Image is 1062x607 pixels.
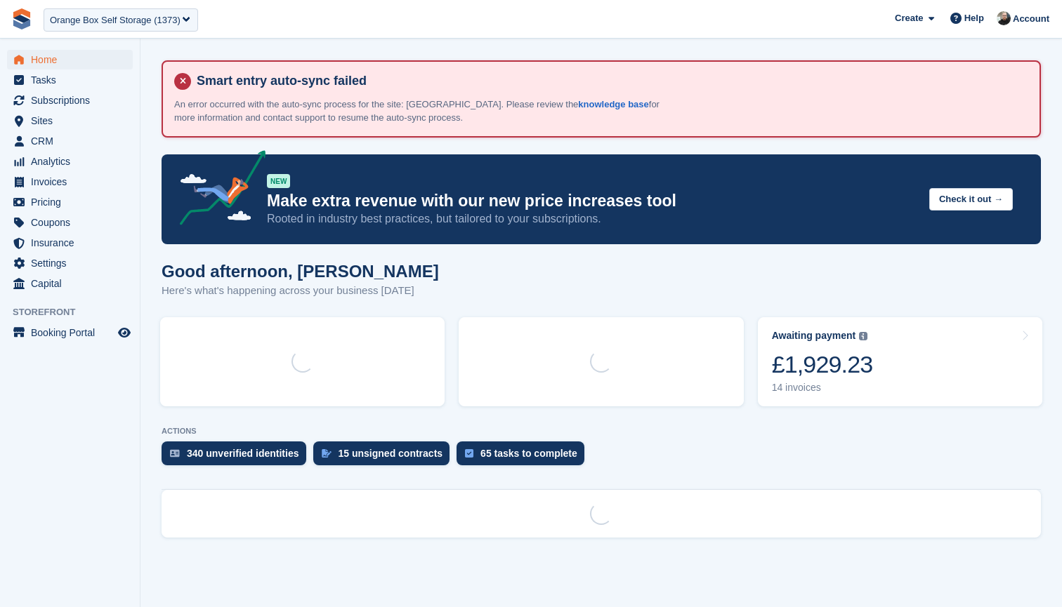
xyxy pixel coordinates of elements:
[7,111,133,131] a: menu
[31,213,115,232] span: Coupons
[7,172,133,192] a: menu
[267,211,918,227] p: Rooted in industry best practices, but tailored to your subscriptions.
[31,274,115,293] span: Capital
[31,50,115,69] span: Home
[170,449,180,458] img: verify_identity-adf6edd0f0f0b5bbfe63781bf79b02c33cf7c696d77639b501bdc392416b5a36.svg
[31,152,115,171] span: Analytics
[772,382,873,394] div: 14 invoices
[7,70,133,90] a: menu
[578,99,648,109] a: knowledge base
[31,192,115,212] span: Pricing
[7,91,133,110] a: menu
[187,448,299,459] div: 340 unverified identities
[964,11,984,25] span: Help
[322,449,332,458] img: contract_signature_icon-13c848040528278c33f63329250d36e43548de30e8caae1d1a13099fd9432cc5.svg
[174,98,666,125] p: An error occurred with the auto-sync process for the site: [GEOGRAPHIC_DATA]. Please review the f...
[162,441,313,472] a: 340 unverified identities
[191,73,1028,89] h4: Smart entry auto-sync failed
[313,441,457,472] a: 15 unsigned contracts
[7,192,133,212] a: menu
[31,91,115,110] span: Subscriptions
[162,262,439,281] h1: Good afternoon, [PERSON_NAME]
[31,70,115,90] span: Tasks
[7,323,133,342] a: menu
[31,172,115,192] span: Invoices
[929,188,1013,211] button: Check it out →
[31,111,115,131] span: Sites
[465,449,473,458] img: task-75834270c22a3079a89374b754ae025e5fb1db73e45f91037f5363f120a921f8.svg
[31,323,115,342] span: Booking Portal
[31,233,115,253] span: Insurance
[772,350,873,379] div: £1,929.23
[772,330,856,342] div: Awaiting payment
[7,253,133,273] a: menu
[895,11,923,25] span: Create
[31,131,115,151] span: CRM
[859,332,867,340] img: icon-info-grey-7440780725fd019a000dd9b08b2336e03edf1995a4989e88bcd33f0948082b44.svg
[997,11,1011,25] img: Tom Huddleston
[116,324,133,341] a: Preview store
[7,152,133,171] a: menu
[162,427,1041,436] p: ACTIONS
[7,131,133,151] a: menu
[758,317,1042,406] a: Awaiting payment £1,929.23 14 invoices
[50,13,181,27] div: Orange Box Self Storage (1373)
[1013,12,1049,26] span: Account
[7,50,133,69] a: menu
[13,305,140,319] span: Storefront
[7,213,133,232] a: menu
[168,150,266,230] img: price-adjustments-announcement-icon-8257ccfd72463d97f412b2fc003d46551f7dbcb40ab6d574587a9cd5c0d94...
[11,8,32,29] img: stora-icon-8386f47178a22dfd0bd8f6a31ec36ba5ce8667c1dd55bd0f319d3a0aa187defe.svg
[7,233,133,253] a: menu
[267,191,918,211] p: Make extra revenue with our new price increases tool
[31,253,115,273] span: Settings
[267,174,290,188] div: NEW
[7,274,133,293] a: menu
[480,448,577,459] div: 65 tasks to complete
[339,448,443,459] div: 15 unsigned contracts
[457,441,591,472] a: 65 tasks to complete
[162,283,439,299] p: Here's what's happening across your business [DATE]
